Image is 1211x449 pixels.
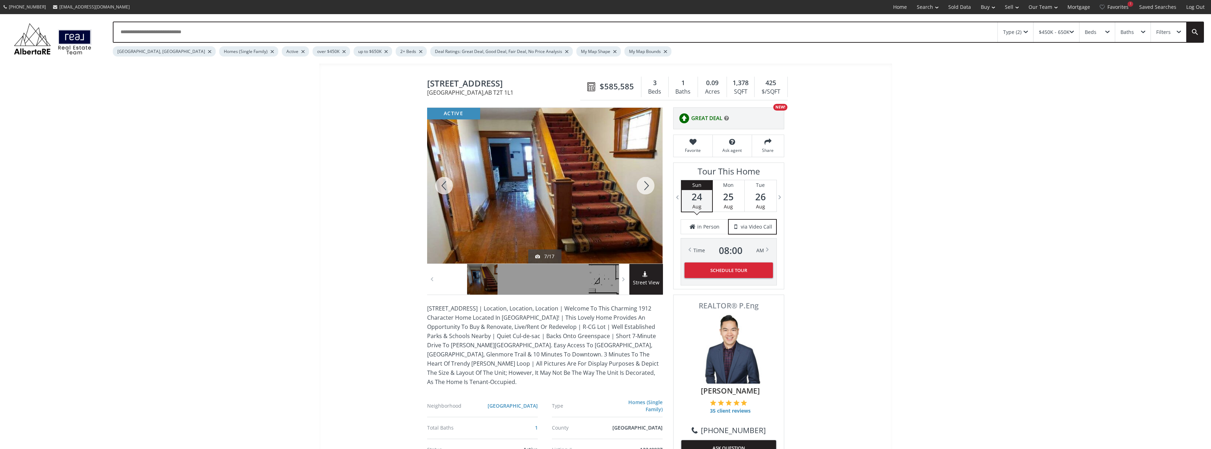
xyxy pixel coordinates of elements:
img: 2 of 5 stars [718,400,724,406]
div: 1 [1128,1,1133,7]
div: 0.09 [701,78,723,88]
span: 1,378 [733,78,749,88]
div: 1 [672,78,694,88]
a: Homes (Single Family) [628,399,663,413]
a: [GEOGRAPHIC_DATA] [488,402,538,409]
div: 3 [645,78,665,88]
img: 5 of 5 stars [741,400,747,406]
div: Type (2) [1003,30,1021,35]
div: Homes (Single Family) [219,46,278,57]
span: Ask agent [716,147,748,153]
div: Sun [682,180,712,190]
div: Type [552,403,610,408]
div: up to $650K [354,46,392,57]
a: [EMAIL_ADDRESS][DOMAIN_NAME] [50,0,133,13]
span: 24 [682,192,712,202]
div: Tue [745,180,776,190]
div: My Map Shape [576,46,621,57]
span: via Video Call [741,223,772,230]
div: Filters [1156,30,1171,35]
div: Beds [645,87,665,97]
span: 25 [713,192,744,202]
div: Baths [1120,30,1134,35]
div: Neighborhood [427,403,486,408]
span: Aug [756,203,765,210]
div: 2452 28 Avenue SW Calgary, AB T2T 1L1 - Photo 8 of 17 [427,108,663,264]
img: 1 of 5 stars [710,400,716,406]
button: Schedule Tour [685,262,773,278]
span: [EMAIL_ADDRESS][DOMAIN_NAME] [59,4,130,10]
img: rating icon [677,111,691,125]
span: GREAT DEAL [691,114,722,122]
div: My Map Bounds [624,46,671,57]
p: [STREET_ADDRESS] | Location, Location, Location | Welcome To This Charming 1912 Character Home Lo... [427,304,663,386]
span: [PERSON_NAME] [685,385,776,396]
div: SQFT [730,87,751,97]
div: Time AM [693,246,764,255]
div: Active [282,46,309,57]
div: Total Baths [427,425,486,430]
div: active [427,108,480,119]
div: 2+ Beds [396,46,427,57]
span: in Person [697,223,720,230]
img: 4 of 5 stars [733,400,740,406]
div: Mon [713,180,744,190]
img: 3 of 5 stars [726,400,732,406]
span: $585,585 [600,81,634,92]
div: $/SQFT [758,87,784,97]
a: 1 [535,424,538,431]
div: NEW! [773,104,787,111]
span: [GEOGRAPHIC_DATA] [612,424,663,431]
div: Acres [701,87,723,97]
span: 26 [745,192,776,202]
h3: Tour This Home [681,166,777,180]
span: [GEOGRAPHIC_DATA] , AB T2T 1L1 [427,90,584,95]
div: 425 [758,78,784,88]
div: 7/17 [535,253,554,260]
div: over $450K [313,46,350,57]
div: Beds [1085,30,1096,35]
span: 35 client reviews [710,407,751,414]
span: Favorite [677,147,709,153]
div: County [552,425,611,430]
div: Baths [672,87,694,97]
span: 2452 28 Avenue SW [427,79,584,90]
div: $450K - 650K [1039,30,1070,35]
span: REALTOR® P.Eng [681,302,776,309]
span: [PHONE_NUMBER] [9,4,46,10]
div: [GEOGRAPHIC_DATA], [GEOGRAPHIC_DATA] [113,46,216,57]
div: Deal Ratings: Great Deal, Good Deal, Fair Deal, No Price Analysis [430,46,573,57]
a: [PHONE_NUMBER] [692,425,766,436]
img: Logo [10,21,95,57]
span: Street View [629,279,663,287]
span: Share [756,147,780,153]
span: 08 : 00 [719,246,743,255]
span: Aug [724,203,733,210]
span: Aug [692,203,701,210]
img: Photo of Colin Woo [693,313,764,384]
